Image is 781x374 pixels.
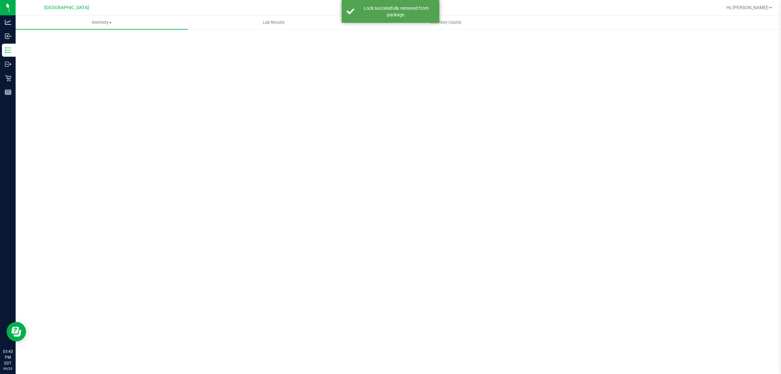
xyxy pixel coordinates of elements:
span: Inventory [16,20,188,25]
inline-svg: Analytics [5,19,11,25]
a: Inventory Counts [360,16,532,29]
inline-svg: Outbound [5,61,11,67]
span: Inventory Counts [422,20,470,25]
div: Lock successfully removed from package. [358,5,434,18]
span: [GEOGRAPHIC_DATA] [44,5,89,10]
inline-svg: Retail [5,75,11,81]
p: 03:43 PM EDT [3,349,13,366]
a: Inventory [16,16,188,29]
iframe: Resource center [7,322,26,341]
inline-svg: Reports [5,89,11,95]
inline-svg: Inbound [5,33,11,39]
inline-svg: Inventory [5,47,11,53]
span: Lab Results [254,20,294,25]
a: Lab Results [188,16,360,29]
p: 09/25 [3,366,13,371]
span: Hi, [PERSON_NAME]! [726,5,769,10]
